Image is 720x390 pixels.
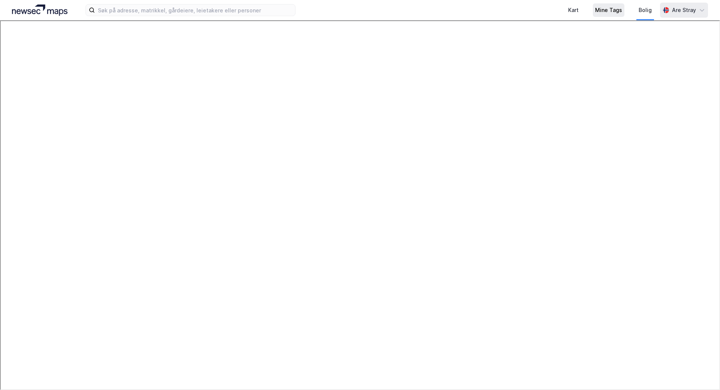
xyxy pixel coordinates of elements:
[639,6,652,15] div: Bolig
[568,6,579,15] div: Kart
[12,5,67,16] img: logo.a4113a55bc3d86da70a041830d287a7e.svg
[672,6,696,15] div: Are Stray
[595,6,622,15] div: Mine Tags
[95,5,295,16] input: Søk på adresse, matrikkel, gårdeiere, leietakere eller personer
[682,354,720,390] iframe: Chat Widget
